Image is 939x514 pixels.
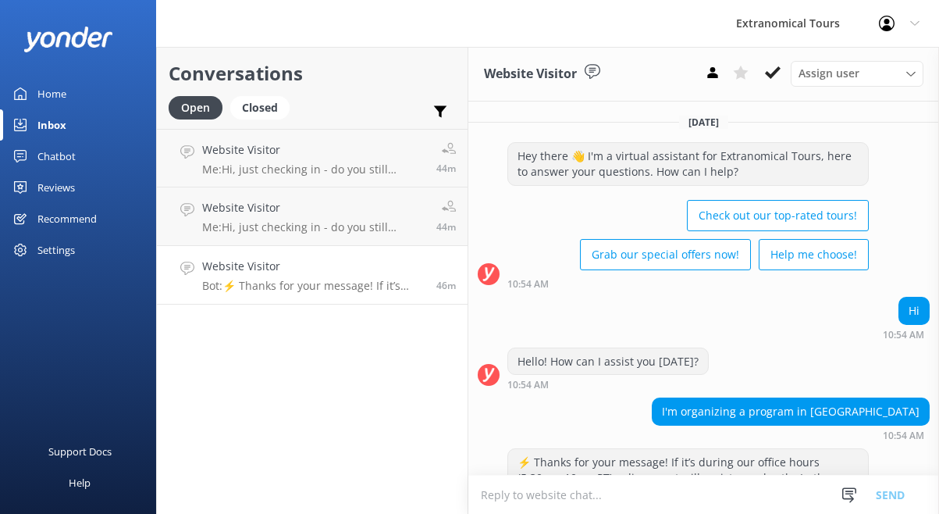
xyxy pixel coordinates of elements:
[169,59,456,88] h2: Conversations
[202,199,425,216] h4: Website Visitor
[37,141,76,172] div: Chatbot
[202,141,425,159] h4: Website Visitor
[23,27,113,52] img: yonder-white-logo.png
[169,98,230,116] a: Open
[202,220,425,234] p: Me: Hi, just checking in - do you still require assistance from our team on this? Thank you.
[507,278,869,289] div: Aug 25 2025 10:54am (UTC -07:00) America/Tijuana
[157,129,468,187] a: Website VisitorMe:Hi, just checking in - do you still require assistance from our team on this? T...
[507,379,709,390] div: Aug 25 2025 10:54am (UTC -07:00) America/Tijuana
[508,143,868,184] div: Hey there 👋 I'm a virtual assistant for Extranomical Tours, here to answer your questions. How ca...
[37,78,66,109] div: Home
[791,61,923,86] div: Assign User
[202,162,425,177] p: Me: Hi, just checking in - do you still require assistance from our team on this? Thank you.
[37,109,66,141] div: Inbox
[883,431,924,441] strong: 10:54 AM
[799,65,859,82] span: Assign user
[37,203,97,234] div: Recommend
[157,187,468,246] a: Website VisitorMe:Hi, just checking in - do you still require assistance from our team on this? T...
[759,239,869,270] button: Help me choose!
[508,348,708,375] div: Hello! How can I assist you [DATE]?
[230,96,290,120] div: Closed
[202,279,425,293] p: Bot: ⚡ Thanks for your message! If it’s during our office hours (5:30am–10pm PT), a live agent wi...
[899,298,929,324] div: Hi
[507,280,549,289] strong: 10:54 AM
[687,200,869,231] button: Check out our top-rated tours!
[652,430,930,441] div: Aug 25 2025 10:54am (UTC -07:00) America/Tijuana
[507,380,549,390] strong: 10:54 AM
[37,234,75,266] div: Settings
[580,239,751,270] button: Grab our special offers now!
[169,96,222,120] div: Open
[436,220,456,234] span: Aug 25 2025 10:55am (UTC -07:00) America/Tijuana
[883,330,924,340] strong: 10:54 AM
[436,162,456,175] span: Aug 25 2025 10:55am (UTC -07:00) America/Tijuana
[37,172,75,203] div: Reviews
[157,246,468,305] a: Website VisitorBot:⚡ Thanks for your message! If it’s during our office hours (5:30am–10pm PT), a...
[679,116,728,129] span: [DATE]
[48,436,112,467] div: Support Docs
[436,279,456,292] span: Aug 25 2025 10:54am (UTC -07:00) America/Tijuana
[69,467,91,498] div: Help
[484,64,577,84] h3: Website Visitor
[202,258,425,275] h4: Website Visitor
[653,398,929,425] div: I'm organizing a program in [GEOGRAPHIC_DATA]
[230,98,297,116] a: Closed
[883,329,930,340] div: Aug 25 2025 10:54am (UTC -07:00) America/Tijuana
